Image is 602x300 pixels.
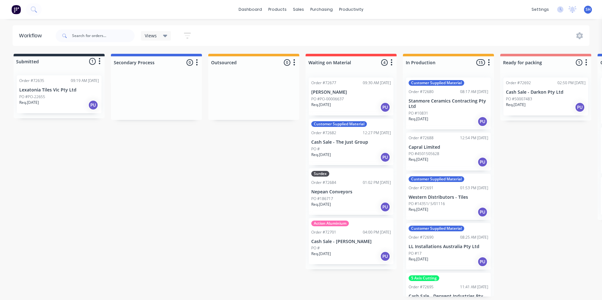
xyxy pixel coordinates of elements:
div: Action Aluminium [311,221,349,226]
div: Order #7267709:30 AM [DATE][PERSON_NAME]PO #PO-00006637Req.[DATE]PU [309,78,393,116]
div: 01:02 PM [DATE] [363,180,391,185]
img: Factory [11,5,21,14]
p: Req. [DATE] [409,157,428,162]
div: Order #72691 [409,185,434,191]
div: 01:53 PM [DATE] [460,185,488,191]
p: Nepean Conveyors [311,189,391,195]
span: Views [145,32,157,39]
div: 08:17 AM [DATE] [460,89,488,95]
p: Req. [DATE] [409,256,428,262]
div: Action AluminiumOrder #7270104:00 PM [DATE]Cash Sale - [PERSON_NAME]PO #Req.[DATE]PU [309,218,393,265]
p: PO #50007483 [506,96,532,102]
div: PU [575,102,585,112]
p: PO #186717 [311,196,333,202]
div: PU [477,116,488,127]
div: 09:19 AM [DATE] [71,78,99,84]
p: [PERSON_NAME] [311,90,391,95]
p: PO #14351/ S/01116 [409,201,445,207]
p: PO # [311,146,320,152]
div: Order #72682 [311,130,336,136]
div: Order #72635 [19,78,44,84]
div: PU [477,157,488,167]
p: Lexatonia Tiles Vic Pty Ltd [19,87,99,93]
div: 09:30 AM [DATE] [363,80,391,86]
div: SurdexOrder #7268401:02 PM [DATE]Nepean ConveyorsPO #186717Req.[DATE]PU [309,168,393,215]
div: Order #72692 [506,80,531,86]
div: Order #7269202:50 PM [DATE]Cash Sale - Darkon Pty LtdPO #50007483Req.[DATE]PU [503,78,588,116]
div: Order #7268812:54 PM [DATE]Capral LimitedPO #4501505628Req.[DATE]PU [406,133,491,171]
p: Req. [DATE] [409,116,428,122]
p: PO #17 [409,251,422,256]
p: PO #PO-22655 [19,94,45,100]
iframe: Intercom live chat [581,278,596,294]
p: LL Installations Australia Pty Ltd [409,244,488,249]
div: 04:00 PM [DATE] [363,229,391,235]
div: Customer Supplied Material [409,176,464,182]
div: PU [88,100,98,110]
p: Req. [DATE] [311,251,331,257]
div: Order #72688 [409,135,434,141]
div: 08:25 AM [DATE] [460,234,488,240]
a: dashboard [235,5,265,14]
div: Order #72701 [311,229,336,235]
p: PO #10831 [409,110,428,116]
div: Customer Supplied MaterialOrder #7268212:27 PM [DATE]Cash Sale - The Just GroupPO #Req.[DATE]PU [309,119,393,165]
div: sales [290,5,307,14]
div: Customer Supplied MaterialOrder #7269008:25 AM [DATE]LL Installations Australia Pty LtdPO #17Req.... [406,223,491,270]
div: PU [380,152,390,162]
div: Customer Supplied MaterialOrder #7269101:53 PM [DATE]Western Distributors - TilesPO #14351/ S/011... [406,174,491,220]
p: Req. [DATE] [311,102,331,108]
div: PU [380,202,390,212]
div: PU [380,251,390,261]
div: Workflow [19,32,45,40]
div: Order #72680 [409,89,434,95]
p: Cash Sale - [PERSON_NAME] [311,239,391,244]
p: Capral Limited [409,145,488,150]
div: settings [528,5,552,14]
div: Surdex [311,171,329,177]
div: 02:50 PM [DATE] [557,80,586,86]
div: PU [477,257,488,267]
input: Search for orders... [72,29,135,42]
p: Cash Sale - The Just Group [311,140,391,145]
div: PU [477,207,488,217]
div: Customer Supplied MaterialOrder #7268008:17 AM [DATE]Stanmore Ceramics Contracting Pty LtdPO #108... [406,78,491,129]
div: 5 Axis Cutting [409,275,439,281]
p: Req. [DATE] [506,102,526,108]
div: PU [380,102,390,112]
div: 11:41 AM [DATE] [460,284,488,290]
p: Req. [DATE] [311,152,331,158]
p: PO #4501505628 [409,151,439,157]
div: 12:27 PM [DATE] [363,130,391,136]
p: Stanmore Ceramics Contracting Pty Ltd [409,98,488,109]
div: Customer Supplied Material [409,226,464,231]
div: Order #72695 [409,284,434,290]
p: Req. [DATE] [19,100,39,105]
div: Order #72690 [409,234,434,240]
div: productivity [336,5,367,14]
p: PO #PO-00006637 [311,96,344,102]
p: Req. [DATE] [409,207,428,212]
span: SH [586,7,591,12]
div: Order #7263509:19 AM [DATE]Lexatonia Tiles Vic Pty LtdPO #PO-22655Req.[DATE]PU [17,75,101,113]
div: 12:54 PM [DATE] [460,135,488,141]
div: purchasing [307,5,336,14]
p: PO # [311,245,320,251]
p: Cash Sale - Darkon Pty Ltd [506,90,586,95]
div: Customer Supplied Material [409,80,464,86]
div: products [265,5,290,14]
div: Order #72684 [311,180,336,185]
div: Order #72677 [311,80,336,86]
div: Customer Supplied Material [311,121,367,127]
p: Western Distributors - Tiles [409,195,488,200]
p: Req. [DATE] [311,202,331,207]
